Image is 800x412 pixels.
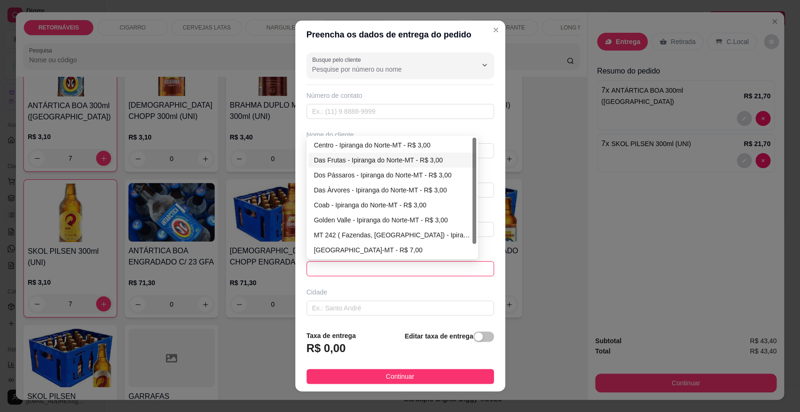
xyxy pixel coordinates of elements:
div: Coab - Ipiranga do Norte-MT - R$ 3,00 [314,200,471,210]
div: MT 242 ( Fazendas, Lebrinha) - Ipiranga do Norte-MT - R$ 25,00 [308,228,476,243]
input: Ex.: Santo André [307,301,494,316]
div: Das Frutas - Ipiranga do Norte-MT - R$ 3,00 [314,155,471,165]
div: Golden Valle - Ipiranga do Norte-MT - R$ 3,00 [308,213,476,228]
button: Close [488,22,503,37]
div: [GEOGRAPHIC_DATA]-MT - R$ 7,00 [314,245,471,255]
button: Continuar [307,369,494,384]
div: Das Frutas - Ipiranga do Norte-MT - R$ 3,00 [308,153,476,168]
div: Das Àrvores - Ipiranga do Norte-MT - R$ 3,00 [308,183,476,198]
input: Busque pelo cliente [312,65,462,74]
div: Centro - Ipiranga do Norte-MT - R$ 3,00 [308,138,476,153]
div: Cidade [307,287,494,297]
strong: Taxa de entrega [307,332,356,339]
div: Nome do cliente [307,130,494,140]
div: MT 242 ( Fazendas, [GEOGRAPHIC_DATA]) - Ipiranga do Norte-MT - R$ 25,00 [314,230,471,240]
header: Preencha os dados de entrega do pedido [295,21,505,49]
div: Golden Valle - Ipiranga do Norte-MT - R$ 3,00 [314,215,471,225]
div: Coab - Ipiranga do Norte-MT - R$ 3,00 [308,198,476,213]
button: Show suggestions [477,58,492,73]
div: Centro - Ipiranga do Norte-MT - R$ 3,00 [314,140,471,150]
div: Das Àrvores - Ipiranga do Norte-MT - R$ 3,00 [314,185,471,195]
span: Continuar [386,371,414,382]
h3: R$ 0,00 [307,341,346,356]
div: Número de contato [307,91,494,100]
div: Parque das Emas - Ipiranga do Norte-MT - R$ 7,00 [308,243,476,257]
input: Ex.: (11) 9 8888-9999 [307,104,494,119]
div: Dos Pássaros - Ipiranga do Norte-MT - R$ 3,00 [308,168,476,183]
strong: Editar taxa de entrega [404,332,473,340]
label: Busque pelo cliente [312,56,364,64]
div: Dos Pássaros - Ipiranga do Norte-MT - R$ 3,00 [314,170,471,180]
